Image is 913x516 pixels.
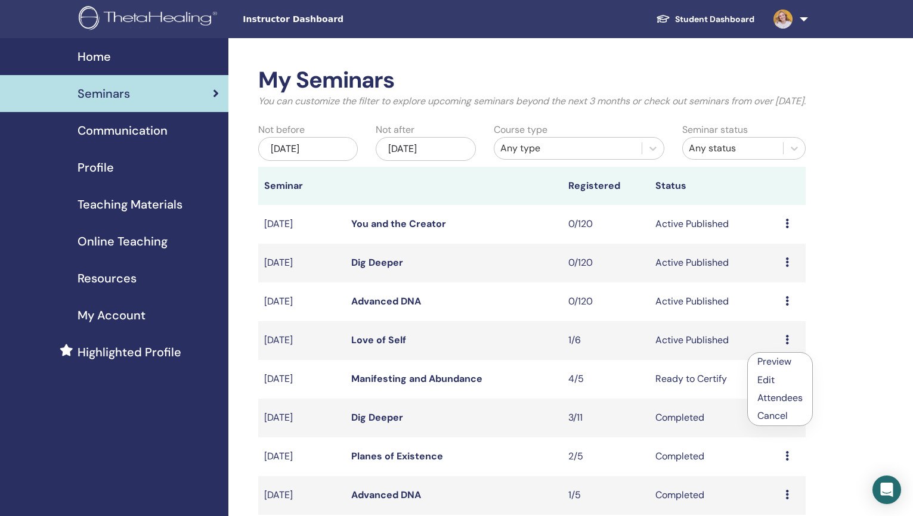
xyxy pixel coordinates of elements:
span: Profile [78,158,114,176]
td: [DATE] [258,244,345,282]
td: 0/120 [562,244,649,282]
td: Active Published [649,205,780,244]
label: Not after [376,123,414,137]
span: Highlighted Profile [78,343,181,361]
a: Preview [757,355,791,368]
a: Advanced DNA [351,489,421,501]
span: Seminars [78,85,130,102]
th: Registered [562,167,649,205]
a: You and the Creator [351,217,446,230]
a: Dig Deeper [351,411,403,424]
td: Completed [649,399,780,437]
p: Cancel [757,409,803,423]
span: Online Teaching [78,232,168,250]
span: My Account [78,306,146,324]
span: Resources [78,269,137,287]
label: Course type [494,123,547,137]
div: Any type [500,141,636,156]
div: [DATE] [258,137,358,161]
a: Love of Self [351,334,406,346]
td: 0/120 [562,205,649,244]
td: Completed [649,476,780,515]
td: 2/5 [562,437,649,476]
td: Completed [649,437,780,476]
span: Instructor Dashboard [243,13,422,26]
td: [DATE] [258,321,345,360]
th: Status [649,167,780,205]
td: [DATE] [258,205,345,244]
span: Teaching Materials [78,195,182,213]
td: 0/120 [562,282,649,321]
div: [DATE] [376,137,476,161]
td: Active Published [649,282,780,321]
img: default.jpg [773,10,793,29]
td: 1/5 [562,476,649,515]
div: Open Intercom Messenger [872,475,901,504]
td: Ready to Certify [649,360,780,399]
td: [DATE] [258,360,345,399]
td: Active Published [649,321,780,360]
a: Dig Deeper [351,256,403,269]
a: Manifesting and Abundance [351,372,482,385]
a: Advanced DNA [351,295,421,307]
div: Any status [689,141,777,156]
img: logo.png [79,6,221,33]
td: 1/6 [562,321,649,360]
a: Attendees [757,391,803,404]
td: 3/11 [562,399,649,437]
p: You can customize the filter to explore upcoming seminars beyond the next 3 months or check out s... [258,94,806,108]
h2: My Seminars [258,67,806,94]
td: [DATE] [258,282,345,321]
a: Edit [757,374,775,386]
td: Active Published [649,244,780,282]
td: [DATE] [258,437,345,476]
label: Seminar status [682,123,748,137]
td: [DATE] [258,399,345,437]
span: Home [78,48,111,66]
td: [DATE] [258,476,345,515]
label: Not before [258,123,305,137]
span: Communication [78,122,168,139]
a: Student Dashboard [646,8,764,30]
a: Planes of Existence [351,450,443,462]
th: Seminar [258,167,345,205]
img: graduation-cap-white.svg [656,14,670,24]
td: 4/5 [562,360,649,399]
